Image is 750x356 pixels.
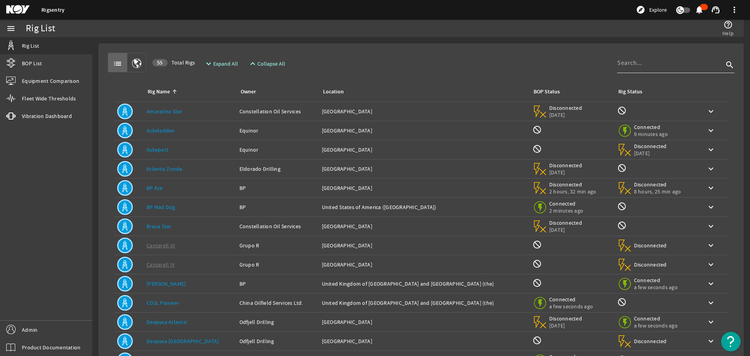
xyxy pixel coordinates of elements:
mat-icon: expand_less [248,59,254,68]
a: BP Mad Dog [146,204,175,211]
div: [GEOGRAPHIC_DATA] [322,242,526,249]
a: BP Ace [146,184,163,191]
span: 2 minutes ago [549,207,583,214]
button: more_vert [725,0,744,19]
span: 2 hours, 32 min ago [549,188,596,195]
div: Location [323,88,344,96]
a: Askeladden [146,127,175,134]
a: [PERSON_NAME] [146,280,186,287]
mat-icon: keyboard_arrow_down [706,317,716,327]
div: Grupo R [239,261,316,268]
a: Cantarell IV [146,261,175,268]
span: Disconnected [634,143,667,150]
div: Grupo R [239,242,316,249]
span: Disconnected [549,104,582,111]
mat-icon: keyboard_arrow_down [706,145,716,154]
a: Askepott [146,146,168,153]
mat-icon: keyboard_arrow_down [706,107,716,116]
a: Amaralina Star [146,108,182,115]
mat-icon: Rig Monitoring not available for this rig [617,202,627,211]
div: Odfjell Drilling [239,318,316,326]
span: Vibration Dashboard [22,112,72,120]
mat-icon: keyboard_arrow_down [706,298,716,308]
a: Brava Star [146,223,171,230]
span: [DATE] [549,322,582,329]
div: Owner [241,88,256,96]
span: a few seconds ago [634,284,678,291]
div: Rig Status [618,88,642,96]
span: a few seconds ago [549,303,593,310]
div: United Kingdom of [GEOGRAPHIC_DATA] and [GEOGRAPHIC_DATA] (the) [322,280,526,288]
mat-icon: Rig Monitoring not available for this rig [617,297,627,307]
mat-icon: BOP Monitoring not available for this rig [532,336,542,345]
div: Location [322,88,523,96]
mat-icon: Rig Monitoring not available for this rig [617,163,627,173]
span: Disconnected [634,261,667,268]
div: BP [239,184,316,192]
span: Product Documentation [22,343,80,351]
mat-icon: keyboard_arrow_down [706,260,716,269]
a: Rigsentry [41,6,64,14]
span: [DATE] [634,150,667,157]
mat-icon: keyboard_arrow_down [706,222,716,231]
span: BOP List [22,59,42,67]
div: Equinor [239,127,316,134]
span: [DATE] [549,111,582,118]
mat-icon: Rig Monitoring not available for this rig [617,221,627,230]
button: Collapse All [245,57,288,71]
div: Rig Name [146,88,230,96]
div: [GEOGRAPHIC_DATA] [322,146,526,154]
mat-icon: keyboard_arrow_down [706,126,716,135]
div: [GEOGRAPHIC_DATA] [322,222,526,230]
mat-icon: keyboard_arrow_down [706,202,716,212]
button: Explore [633,4,670,16]
mat-icon: vibration [6,111,16,121]
button: Expand All [201,57,241,71]
div: China Oilfield Services Ltd. [239,299,316,307]
span: Admin [22,326,37,334]
span: Fleet Wide Thresholds [22,95,76,102]
span: Total Rigs [152,59,195,66]
div: BP [239,203,316,211]
span: Disconnected [634,338,667,345]
div: [GEOGRAPHIC_DATA] [322,261,526,268]
div: [GEOGRAPHIC_DATA] [322,184,526,192]
a: COSL Pioneer [146,299,179,306]
span: Help [722,29,734,37]
span: Connected [634,277,678,284]
span: Rig List [22,42,39,50]
mat-icon: BOP Monitoring not available for this rig [532,259,542,268]
mat-icon: menu [6,24,16,33]
div: United Kingdom of [GEOGRAPHIC_DATA] and [GEOGRAPHIC_DATA] (the) [322,299,526,307]
mat-icon: support_agent [711,5,720,14]
div: Equinor [239,146,316,154]
span: Disconnected [634,242,667,249]
mat-icon: explore [636,5,645,14]
div: [GEOGRAPHIC_DATA] [322,337,526,345]
i: search [725,60,734,70]
div: Constellation Oil Services [239,222,316,230]
mat-icon: keyboard_arrow_down [706,336,716,346]
div: [GEOGRAPHIC_DATA] [322,318,526,326]
mat-icon: keyboard_arrow_down [706,279,716,288]
mat-icon: BOP Monitoring not available for this rig [532,144,542,154]
div: Rig Name [148,88,170,96]
span: Collapse All [257,60,285,68]
div: Odfjell Drilling [239,337,316,345]
span: Connected [549,200,583,207]
mat-icon: Rig Monitoring not available for this rig [617,106,627,115]
button: Open Resource Center [721,332,741,351]
span: 9 minutes ago [634,131,668,138]
div: [GEOGRAPHIC_DATA] [322,107,526,115]
mat-icon: expand_more [204,59,210,68]
span: [DATE] [549,169,582,176]
mat-icon: BOP Monitoring not available for this rig [532,240,542,249]
mat-icon: keyboard_arrow_down [706,241,716,250]
div: [GEOGRAPHIC_DATA] [322,165,526,173]
a: Cantarell III [146,242,175,249]
div: BP [239,280,316,288]
mat-icon: keyboard_arrow_down [706,164,716,174]
a: Deepsea Atlantic [146,318,187,326]
span: Disconnected [549,219,582,226]
mat-icon: keyboard_arrow_down [706,183,716,193]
